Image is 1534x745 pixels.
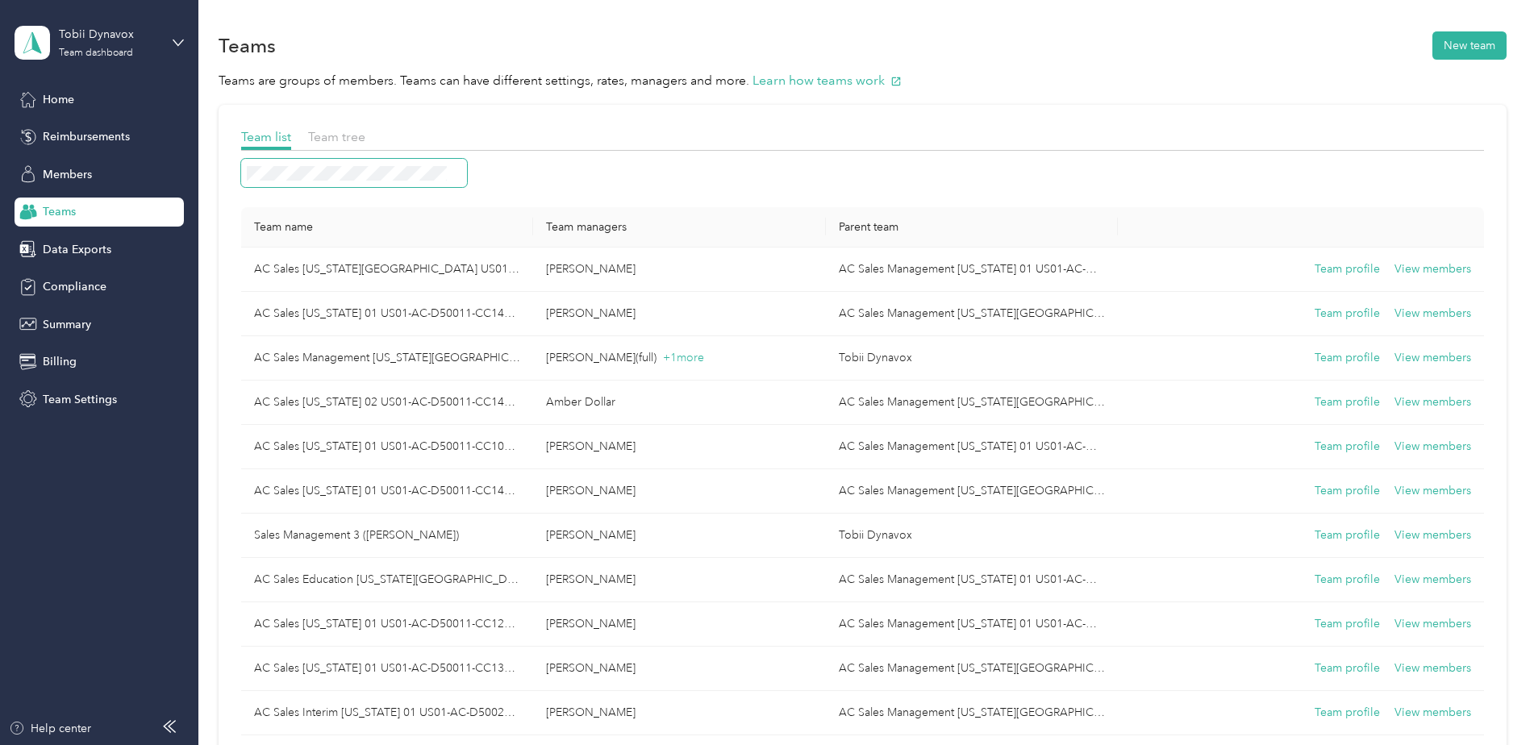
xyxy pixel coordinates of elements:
[43,241,111,258] span: Data Exports
[241,207,534,248] th: Team name
[826,558,1119,602] td: AC Sales Management Massachusetts 01 US01-AC-D50014-CC12200 (Ben Henry)
[1432,31,1507,60] button: New team
[1315,526,1380,544] button: Team profile
[533,207,826,248] th: Team managers
[1394,660,1471,677] button: View members
[826,647,1119,691] td: AC Sales Management Washington 01 US01-AC-D50014-CC14800 (Tina Dowd Anderson)
[1394,438,1471,456] button: View members
[308,129,365,144] span: Team tree
[241,558,534,602] td: AC Sales Education New York 01 US01-AC-D50013-CC13300 (Courtney Grant)
[546,704,813,722] p: [PERSON_NAME]
[241,602,534,647] td: AC Sales Michigan 01 US01-AC-D50011-CC12300 (Joel Allchin)
[826,602,1119,647] td: AC Sales Management Massachusetts 01 US01-AC-D50014-CC12200 (Ben Henry)
[43,278,106,295] span: Compliance
[43,203,76,220] span: Teams
[1315,305,1380,323] button: Team profile
[826,691,1119,735] td: AC Sales Management Washington 01 US01-AC-D50014-CC14800 (Tina Dowd Anderson)
[826,381,1119,425] td: AC Sales Management Washington 01 US01-AC-D50014-CC14800 (Tina Dowd Anderson)
[546,260,813,278] p: [PERSON_NAME]
[826,336,1119,381] td: Tobii Dynavox
[546,349,813,367] p: [PERSON_NAME](full)
[59,48,133,58] div: Team dashboard
[1315,704,1380,722] button: Team profile
[1315,615,1380,633] button: Team profile
[219,37,276,54] h1: Teams
[1315,660,1380,677] button: Team profile
[43,91,74,108] span: Home
[241,248,534,292] td: AC Sales New Jersey 01 US01-AC-D50011-CC13100 (Michael Lozinski)
[546,305,813,323] p: [PERSON_NAME]
[241,691,534,735] td: AC Sales Interim Colorado 01 US01-AC-D50028-CC10600 (Katy Henry)
[43,391,117,408] span: Team Settings
[241,129,291,144] span: Team list
[1315,438,1380,456] button: Team profile
[1315,482,1380,500] button: Team profile
[241,425,534,469] td: AC Sales Florida 01 US01-AC-D50011-CC10900 (Beverly Conklin)
[826,248,1119,292] td: AC Sales Management Massachusetts 01 US01-AC-D50014-CC12200 (Ben Henry)
[241,469,534,514] td: AC Sales Texas 01 US01-AC-D50011-CC14400 (Juan Jose Bernal)
[43,166,92,183] span: Members
[1394,260,1471,278] button: View members
[663,351,704,364] span: + 1 more
[219,71,1507,91] p: Teams are groups of members. Teams can have different settings, rates, managers and more.
[546,482,813,500] p: [PERSON_NAME]
[241,381,534,425] td: AC Sales Texas 02 US01-AC-D50011-CC14401 (Amber Dollar)
[1394,526,1471,544] button: View members
[1394,615,1471,633] button: View members
[1394,393,1471,411] button: View members
[752,71,902,91] button: Learn how teams work
[43,128,130,145] span: Reimbursements
[546,571,813,589] p: [PERSON_NAME]
[546,615,813,633] p: [PERSON_NAME]
[1394,571,1471,589] button: View members
[241,514,534,558] td: Sales Management 3 (Scott Nair)
[59,26,160,43] div: Tobii Dynavox
[826,514,1119,558] td: Tobii Dynavox
[1394,704,1471,722] button: View members
[1315,260,1380,278] button: Team profile
[43,316,91,333] span: Summary
[546,526,813,544] p: [PERSON_NAME]
[1444,655,1534,745] iframe: Everlance-gr Chat Button Frame
[9,720,91,737] button: Help center
[43,353,77,370] span: Billing
[546,660,813,677] p: [PERSON_NAME]
[241,336,534,381] td: AC Sales Management Washington 01 US01-AC-D50014-CC14800 (Tina Dowd Anderson)
[826,425,1119,469] td: AC Sales Management Massachusetts 01 US01-AC-D50014-CC12200 (Ben Henry)
[826,207,1119,248] th: Parent team
[826,469,1119,514] td: AC Sales Management Washington 01 US01-AC-D50014-CC14800 (Tina Dowd Anderson)
[546,438,813,456] p: [PERSON_NAME]
[1394,482,1471,500] button: View members
[1315,393,1380,411] button: Team profile
[826,292,1119,336] td: AC Sales Management Washington 01 US01-AC-D50014-CC14800 (Tina Dowd Anderson)
[1315,349,1380,367] button: Team profile
[546,393,813,411] p: Amber Dollar
[1315,571,1380,589] button: Team profile
[1394,305,1471,323] button: View members
[1394,349,1471,367] button: View members
[241,292,534,336] td: AC Sales Tennessee 01 US01-AC-D50011-CC14300 (Casey Lacefield)
[241,647,534,691] td: AC Sales Oregon 01 US01-AC-D50011-CC13800 (Anya Slinde)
